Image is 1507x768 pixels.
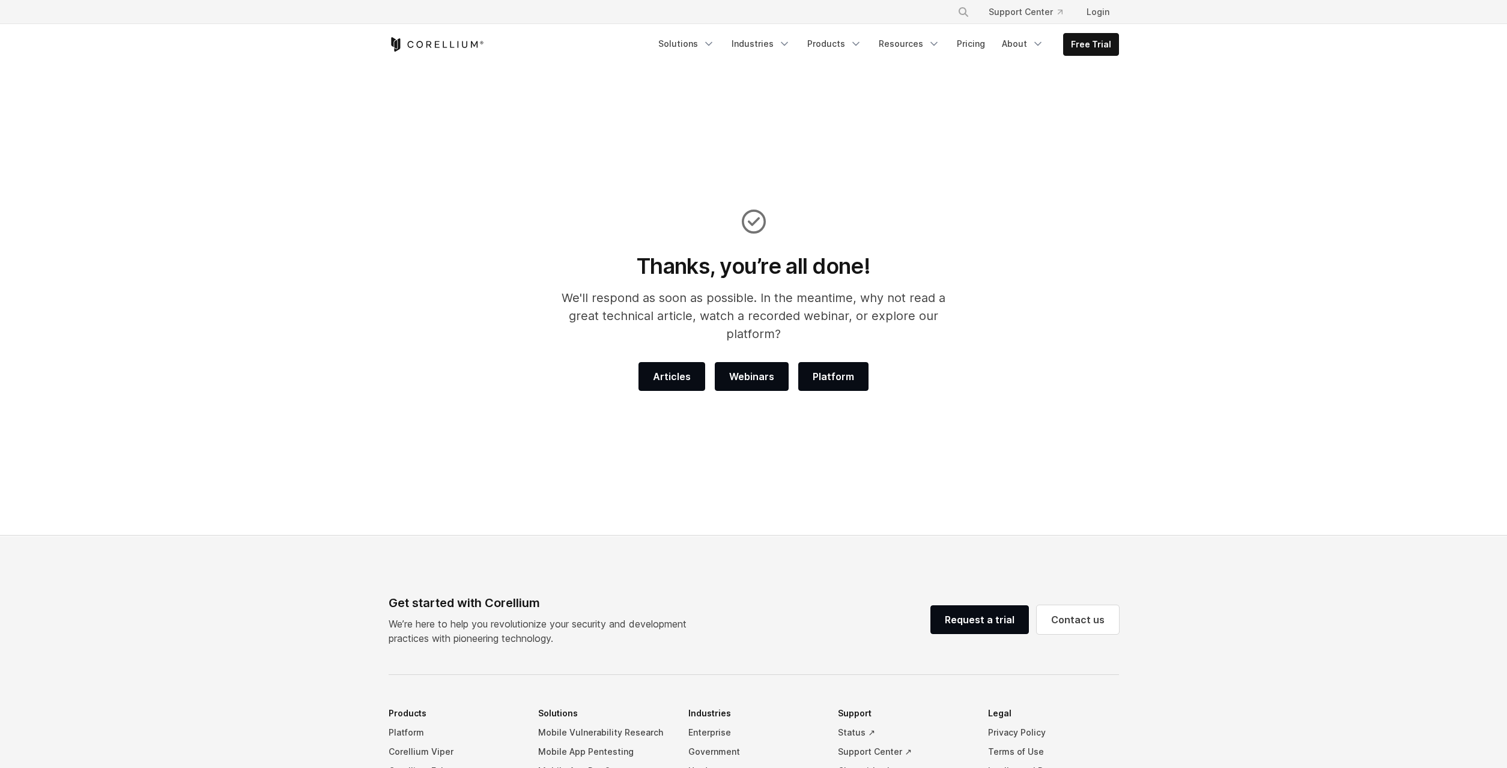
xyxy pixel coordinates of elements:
[950,33,992,55] a: Pricing
[389,594,696,612] div: Get started with Corellium
[653,369,691,384] span: Articles
[988,723,1119,742] a: Privacy Policy
[545,253,962,279] h1: Thanks, you’re all done!
[651,33,722,55] a: Solutions
[638,362,705,391] a: Articles
[838,723,969,742] a: Status ↗
[798,362,869,391] a: Platform
[729,369,774,384] span: Webinars
[930,605,1029,634] a: Request a trial
[389,723,520,742] a: Platform
[953,1,974,23] button: Search
[715,362,789,391] a: Webinars
[813,369,854,384] span: Platform
[988,742,1119,761] a: Terms of Use
[1037,605,1119,634] a: Contact us
[538,742,669,761] a: Mobile App Pentesting
[838,742,969,761] a: Support Center ↗
[389,37,484,52] a: Corellium Home
[979,1,1072,23] a: Support Center
[995,33,1051,55] a: About
[943,1,1119,23] div: Navigation Menu
[545,289,962,343] p: We'll respond as soon as possible. In the meantime, why not read a great technical article, watch...
[389,742,520,761] a: Corellium Viper
[872,33,947,55] a: Resources
[800,33,869,55] a: Products
[688,723,819,742] a: Enterprise
[538,723,669,742] a: Mobile Vulnerability Research
[688,742,819,761] a: Government
[724,33,798,55] a: Industries
[1064,34,1118,55] a: Free Trial
[651,33,1119,56] div: Navigation Menu
[389,617,696,646] p: We’re here to help you revolutionize your security and development practices with pioneering tech...
[1077,1,1119,23] a: Login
